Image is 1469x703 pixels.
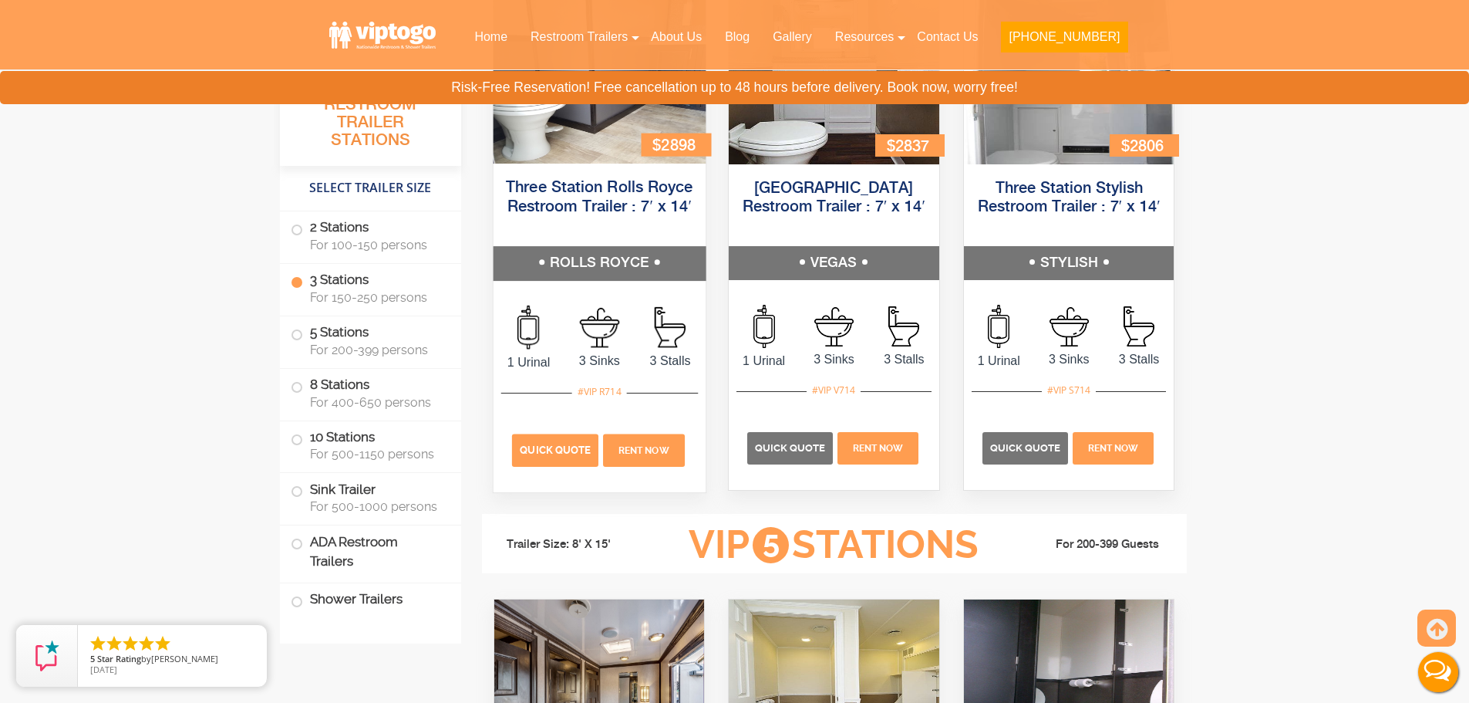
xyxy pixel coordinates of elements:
[1088,443,1138,454] span: Rent Now
[151,653,218,664] span: [PERSON_NAME]
[310,290,443,305] span: For 150-250 persons
[753,305,775,348] img: an icon of urinal
[654,307,685,348] img: an icon of Stall
[291,264,450,312] label: 3 Stations
[310,395,443,410] span: For 400-650 persons
[105,634,123,653] li: 
[964,352,1034,370] span: 1 Urinal
[280,73,461,166] h3: All Portable Restroom Trailer Stations
[564,351,635,370] span: 3 Sinks
[665,524,1002,566] h3: VIP Stations
[310,238,443,252] span: For 100-150 persons
[291,211,450,259] label: 2 Stations
[635,352,706,370] span: 3 Stalls
[989,20,1139,62] a: [PHONE_NUMBER]
[153,634,172,653] li: 
[571,382,626,402] div: #VIP R714
[807,380,861,401] div: #VIP V714
[97,653,141,664] span: Star Rating
[639,20,713,54] a: About Us
[753,527,789,563] span: 5
[888,306,919,346] img: an icon of Stall
[90,664,117,675] span: [DATE]
[463,20,519,54] a: Home
[1110,134,1179,157] div: $2806
[1050,307,1089,346] img: an icon of sink
[982,441,1070,455] a: Quick Quote
[512,443,601,456] a: Quick Quote
[280,174,461,203] h4: Select Trailer Size
[291,316,450,364] label: 5 Stations
[814,307,854,346] img: an icon of sink
[32,640,62,671] img: Review Rating
[1042,380,1096,401] div: #VIP S714
[579,308,619,348] img: an icon of sink
[493,247,705,281] h5: ROLLS ROYCE
[990,442,1060,454] span: Quick Quote
[310,447,443,461] span: For 500-1150 persons
[291,526,450,578] label: ADA Restroom Trailers
[988,305,1009,348] img: an icon of urinal
[90,654,254,665] span: by
[1034,350,1104,369] span: 3 Sinks
[89,634,107,653] li: 
[729,352,799,370] span: 1 Urinal
[1407,641,1469,703] button: Live Chat
[90,653,95,664] span: 5
[291,421,450,469] label: 10 Stations
[519,20,639,54] a: Restroom Trailers
[493,522,665,568] li: Trailer Size: 8' X 15'
[978,181,1161,215] a: Three Station Stylish Restroom Trailer : 7′ x 14′
[493,353,564,372] span: 1 Urinal
[618,445,669,456] span: Rent Now
[517,306,539,350] img: an icon of urinal
[506,181,692,215] a: Three Station Rolls Royce Restroom Trailer : 7′ x 14′
[761,20,824,54] a: Gallery
[121,634,140,653] li: 
[743,181,925,215] a: [GEOGRAPHIC_DATA] Restroom Trailer : 7′ x 14′
[747,441,835,455] a: Quick Quote
[1104,350,1174,369] span: 3 Stalls
[713,20,761,54] a: Blog
[1001,22,1127,52] button: [PHONE_NUMBER]
[291,473,450,521] label: Sink Trailer
[137,634,156,653] li: 
[905,20,989,54] a: Contact Us
[641,134,711,156] div: $2898
[1124,306,1154,346] img: an icon of Stall
[869,350,939,369] span: 3 Stalls
[824,20,905,54] a: Resources
[1070,441,1155,455] a: Rent Now
[310,499,443,514] span: For 500-1000 persons
[291,583,450,617] label: Shower Trailers
[835,441,920,455] a: Rent Now
[291,369,450,417] label: 8 Stations
[853,443,903,454] span: Rent Now
[1003,536,1176,554] li: For 200-399 Guests
[875,134,945,157] div: $2837
[729,246,939,280] h5: VEGAS
[799,350,869,369] span: 3 Sinks
[520,444,591,456] span: Quick Quote
[601,443,686,456] a: Rent Now
[310,343,443,357] span: For 200-399 persons
[964,246,1174,280] h5: STYLISH
[755,442,825,454] span: Quick Quote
